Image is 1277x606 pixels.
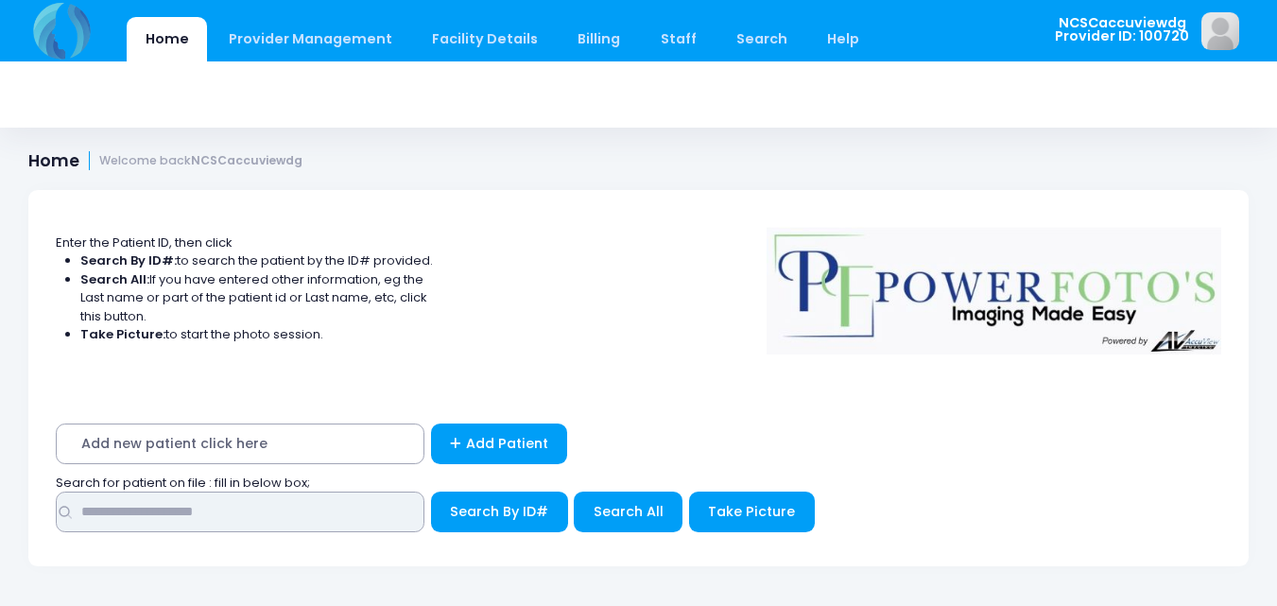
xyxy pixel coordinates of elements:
[708,502,795,521] span: Take Picture
[689,492,815,532] button: Take Picture
[80,270,434,326] li: If you have entered other information, eg the Last name or part of the patient id or Last name, e...
[80,325,434,344] li: to start the photo session.
[80,325,165,343] strong: Take Picture:
[80,270,149,288] strong: Search All:
[1055,16,1189,43] span: NCSCaccuviewdg Provider ID: 100720
[642,17,715,61] a: Staff
[594,502,664,521] span: Search All
[450,502,548,521] span: Search By ID#
[28,151,302,171] h1: Home
[809,17,878,61] a: Help
[99,154,302,168] small: Welcome back
[717,17,805,61] a: Search
[56,234,233,251] span: Enter the Patient ID, then click
[758,215,1231,355] img: Logo
[80,251,177,269] strong: Search By ID#:
[1201,12,1239,50] img: image
[191,152,302,168] strong: NCSCaccuviewdg
[574,492,682,532] button: Search All
[80,251,434,270] li: to search the patient by the ID# provided.
[431,492,568,532] button: Search By ID#
[56,474,310,492] span: Search for patient on file : fill in below box;
[210,17,410,61] a: Provider Management
[431,424,568,464] a: Add Patient
[127,17,207,61] a: Home
[560,17,639,61] a: Billing
[56,424,424,464] span: Add new patient click here
[414,17,557,61] a: Facility Details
